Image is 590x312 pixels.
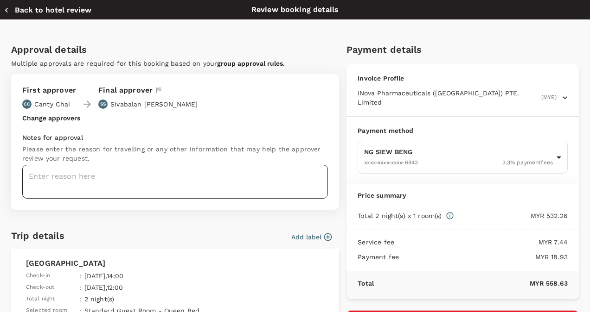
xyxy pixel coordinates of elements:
p: CC [24,101,30,107]
span: XXXX-XXXX-XXXX-6943 [364,159,418,166]
span: Check-in [26,271,50,281]
p: MYR 18.93 [399,252,568,262]
span: : [80,271,82,281]
p: Total 2 night(s) x 1 room(s) [358,211,442,220]
p: Sivabalan [PERSON_NAME] [110,100,198,109]
p: MYR 7.44 [394,237,568,247]
span: : [80,283,82,292]
p: Canty Chai [34,100,71,109]
p: MYR 558.63 [374,279,568,288]
button: INova Pharmaceuticals ([GEOGRAPHIC_DATA]) PTE. Limited(MYR) [358,88,568,107]
p: 2 night(s) [84,294,233,304]
p: Invoice Profile [358,74,568,83]
div: NG SIEW BENGXXXX-XXXX-XXXX-69433.3% paymentfees [358,141,568,174]
h6: Trip details [11,228,64,243]
span: : [80,294,82,304]
h6: Payment details [346,42,579,57]
p: Please enter the reason for travelling or any other information that may help the approver review... [22,144,328,163]
span: (MYR) [541,93,557,102]
p: Review booking details [251,4,339,15]
button: Change approvers [22,114,80,122]
p: Notes for approval [22,133,328,142]
h6: Approval details [11,42,339,57]
p: [DATE] , 14:00 [84,271,233,281]
u: fees [541,159,553,166]
button: Back to hotel review [4,6,91,15]
p: Service fee [358,237,394,247]
p: [DATE] , 12:00 [84,283,233,292]
p: Total [358,279,374,288]
span: 3.3 % payment [502,158,553,168]
p: Final approver [98,85,153,96]
p: SS [100,101,106,107]
span: INova Pharmaceuticals ([GEOGRAPHIC_DATA]) PTE. Limited [358,88,539,107]
button: group approval rules. [217,60,285,67]
button: Add label [291,232,332,242]
p: Multiple approvals are required for this booking based on your [11,59,339,68]
p: NG SIEW BENG [364,147,553,156]
p: First approver [22,85,76,96]
p: Price summary [358,191,568,200]
p: MYR 532.26 [454,211,568,220]
p: Payment method [358,126,568,135]
span: Total night [26,294,55,304]
p: [GEOGRAPHIC_DATA] [26,258,324,269]
span: Check-out [26,283,54,292]
p: Payment fee [358,252,399,262]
